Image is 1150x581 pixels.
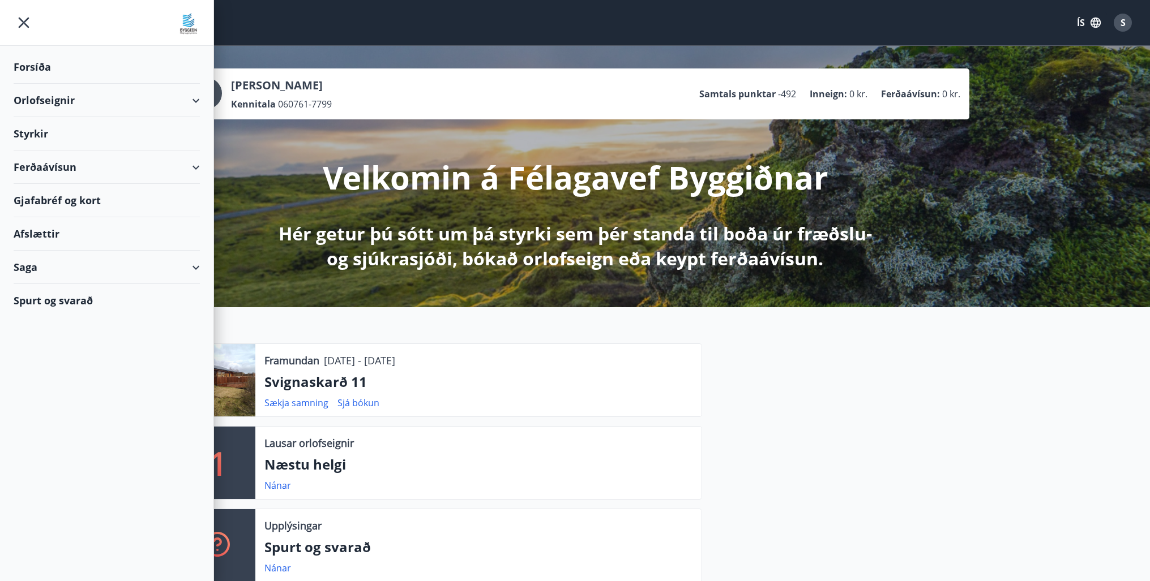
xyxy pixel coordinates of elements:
[264,372,692,391] p: Svignaskarð 11
[231,78,332,93] p: [PERSON_NAME]
[14,184,200,217] div: Gjafabréf og kort
[14,84,200,117] div: Orlofseignir
[264,537,692,557] p: Spurt og svarað
[942,88,960,100] span: 0 kr.
[264,479,291,492] a: Nánar
[778,88,796,100] span: -492
[264,353,319,368] p: Framundan
[324,353,395,368] p: [DATE] - [DATE]
[276,221,874,271] p: Hér getur þú sótt um þá styrki sem þér standa til boða úr fræðslu- og sjúkrasjóði, bókað orlofsei...
[264,397,328,409] a: Sækja samning
[14,217,200,251] div: Afslættir
[264,436,354,450] p: Lausar orlofseignir
[810,88,847,100] p: Inneign :
[1121,16,1126,29] span: S
[14,117,200,150] div: Styrkir
[1071,12,1107,33] button: ÍS
[1109,9,1136,36] button: S
[323,156,828,199] p: Velkomin á Félagavef Byggiðnar
[699,88,776,100] p: Samtals punktar
[210,441,228,484] p: 1
[14,12,34,33] button: menu
[264,518,322,533] p: Upplýsingar
[177,12,200,35] img: union_logo
[14,50,200,84] div: Forsíða
[264,455,692,474] p: Næstu helgi
[14,284,200,317] div: Spurt og svarað
[264,562,291,574] a: Nánar
[337,397,379,409] a: Sjá bókun
[849,88,867,100] span: 0 kr.
[278,98,332,110] span: 060761-7799
[881,88,940,100] p: Ferðaávísun :
[14,150,200,184] div: Ferðaávísun
[14,251,200,284] div: Saga
[231,98,276,110] p: Kennitala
